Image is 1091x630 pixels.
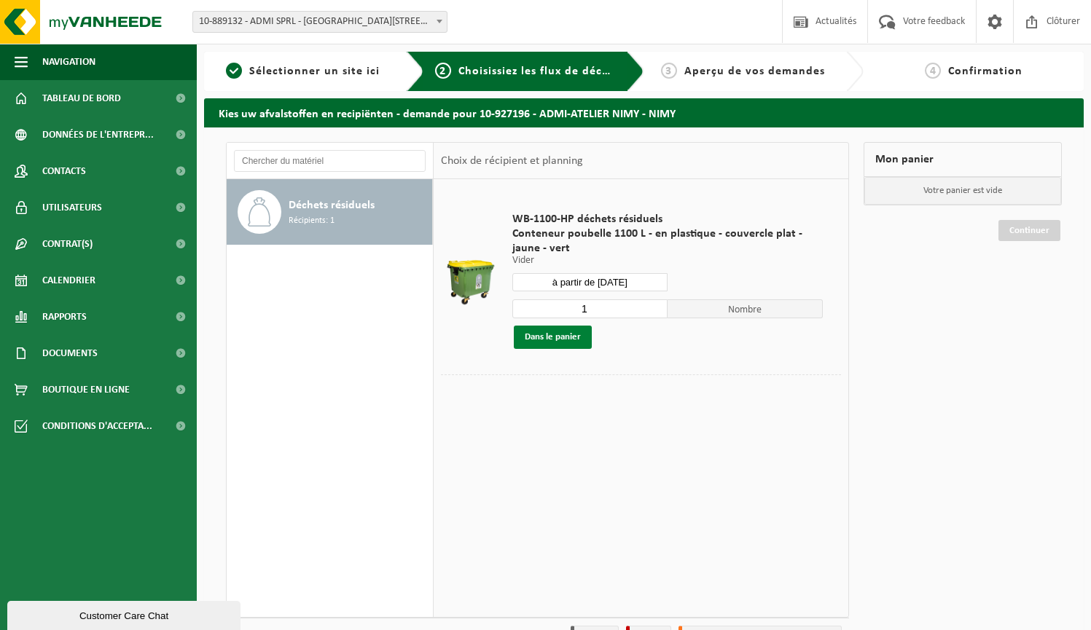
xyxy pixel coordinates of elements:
button: Déchets résiduels Récipients: 1 [227,179,433,245]
span: Choisissiez les flux de déchets et récipients [458,66,701,77]
span: Boutique en ligne [42,371,130,408]
span: Contacts [42,153,86,189]
button: Dans le panier [514,326,592,349]
span: Utilisateurs [42,189,102,226]
a: Continuer [998,220,1060,241]
span: Navigation [42,44,95,80]
span: 1 [226,63,242,79]
span: 4 [925,63,941,79]
div: Choix de récipient et planning [434,143,590,179]
span: Conditions d'accepta... [42,408,152,444]
span: WB-1100-HP déchets résiduels [512,212,824,227]
span: Données de l'entrepr... [42,117,154,153]
span: Tableau de bord [42,80,121,117]
span: Calendrier [42,262,95,299]
iframe: chat widget [7,598,243,630]
span: Sélectionner un site ici [249,66,380,77]
input: Chercher du matériel [234,150,426,172]
input: Sélectionnez date [512,273,668,291]
span: 10-889132 - ADMI SPRL - 7971 BASÈCLES, RUE DE QUEVAUCAMPS 59 [193,12,447,32]
span: Conteneur poubelle 1100 L - en plastique - couvercle plat - jaune - vert [512,227,824,256]
p: Votre panier est vide [864,177,1061,205]
h2: Kies uw afvalstoffen en recipiënten - demande pour 10-927196 - ADMI-ATELIER NIMY - NIMY [204,98,1084,127]
span: Confirmation [948,66,1022,77]
p: Vider [512,256,824,266]
span: Récipients: 1 [289,214,335,228]
span: Aperçu de vos demandes [684,66,825,77]
span: Documents [42,335,98,371]
div: Mon panier [864,142,1062,177]
a: 1Sélectionner un site ici [211,63,395,80]
span: 10-889132 - ADMI SPRL - 7971 BASÈCLES, RUE DE QUEVAUCAMPS 59 [192,11,447,33]
span: Rapports [42,299,87,335]
span: Déchets résiduels [289,197,375,214]
span: Nombre [668,299,823,318]
span: Contrat(s) [42,226,93,262]
span: 2 [435,63,451,79]
span: 3 [661,63,677,79]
